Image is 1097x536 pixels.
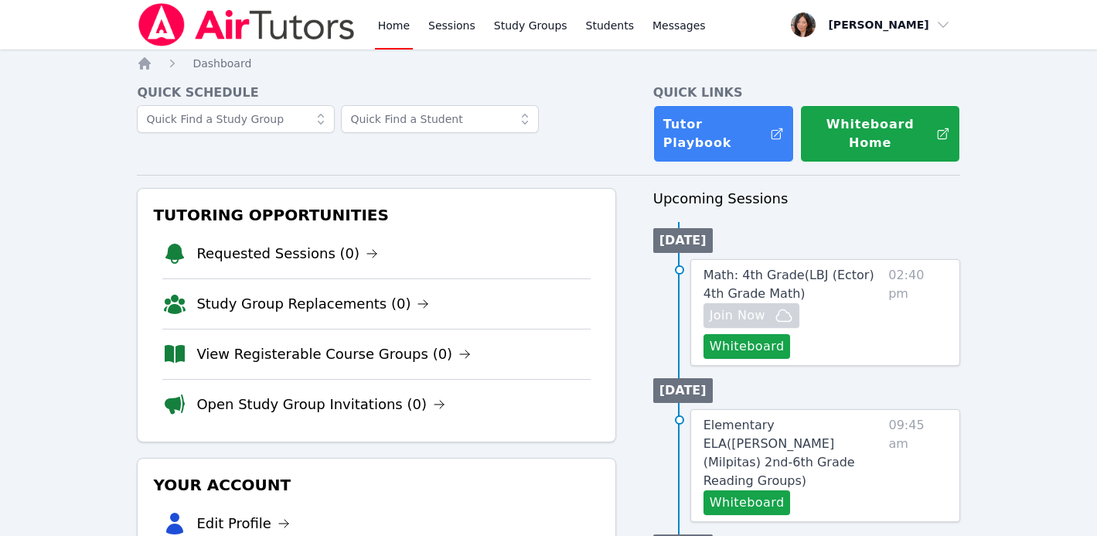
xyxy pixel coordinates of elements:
[653,188,960,210] h3: Upcoming Sessions
[704,334,791,359] button: Whiteboard
[341,105,539,133] input: Quick Find a Student
[137,105,335,133] input: Quick Find a Study Group
[196,343,471,365] a: View Registerable Course Groups (0)
[704,416,883,490] a: Elementary ELA([PERSON_NAME] (Milpitas) 2nd-6th Grade Reading Groups)
[704,268,874,301] span: Math: 4th Grade ( LBJ (Ector) 4th Grade Math )
[192,57,251,70] span: Dashboard
[888,266,946,359] span: 02:40 pm
[137,3,356,46] img: Air Tutors
[192,56,251,71] a: Dashboard
[137,84,615,102] h4: Quick Schedule
[653,105,795,162] a: Tutor Playbook
[888,416,946,515] span: 09:45 am
[704,266,882,303] a: Math: 4th Grade(LBJ (Ector) 4th Grade Math)
[653,228,713,253] li: [DATE]
[196,394,445,415] a: Open Study Group Invitations (0)
[137,56,959,71] nav: Breadcrumb
[704,303,799,328] button: Join Now
[652,18,706,33] span: Messages
[196,243,378,265] a: Requested Sessions (0)
[710,306,765,325] span: Join Now
[196,293,429,315] a: Study Group Replacements (0)
[653,378,713,403] li: [DATE]
[704,490,791,515] button: Whiteboard
[150,471,602,499] h3: Your Account
[704,418,855,488] span: Elementary ELA ( [PERSON_NAME] (Milpitas) 2nd-6th Grade Reading Groups )
[196,513,290,534] a: Edit Profile
[653,84,960,102] h4: Quick Links
[150,201,602,229] h3: Tutoring Opportunities
[800,105,959,162] button: Whiteboard Home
